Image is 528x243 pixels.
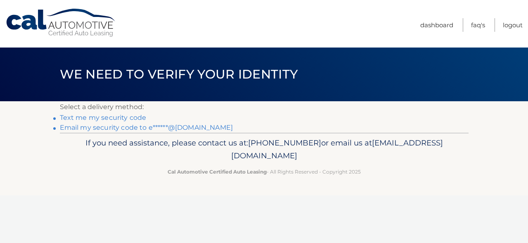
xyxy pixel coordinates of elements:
[60,101,469,113] p: Select a delivery method:
[168,169,267,175] strong: Cal Automotive Certified Auto Leasing
[60,67,298,82] span: We need to verify your identity
[503,18,523,32] a: Logout
[65,136,463,163] p: If you need assistance, please contact us at: or email us at
[60,124,233,131] a: Email my security code to e******@[DOMAIN_NAME]
[5,8,117,38] a: Cal Automotive
[471,18,485,32] a: FAQ's
[248,138,321,148] span: [PHONE_NUMBER]
[420,18,453,32] a: Dashboard
[60,114,147,121] a: Text me my security code
[65,167,463,176] p: - All Rights Reserved - Copyright 2025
